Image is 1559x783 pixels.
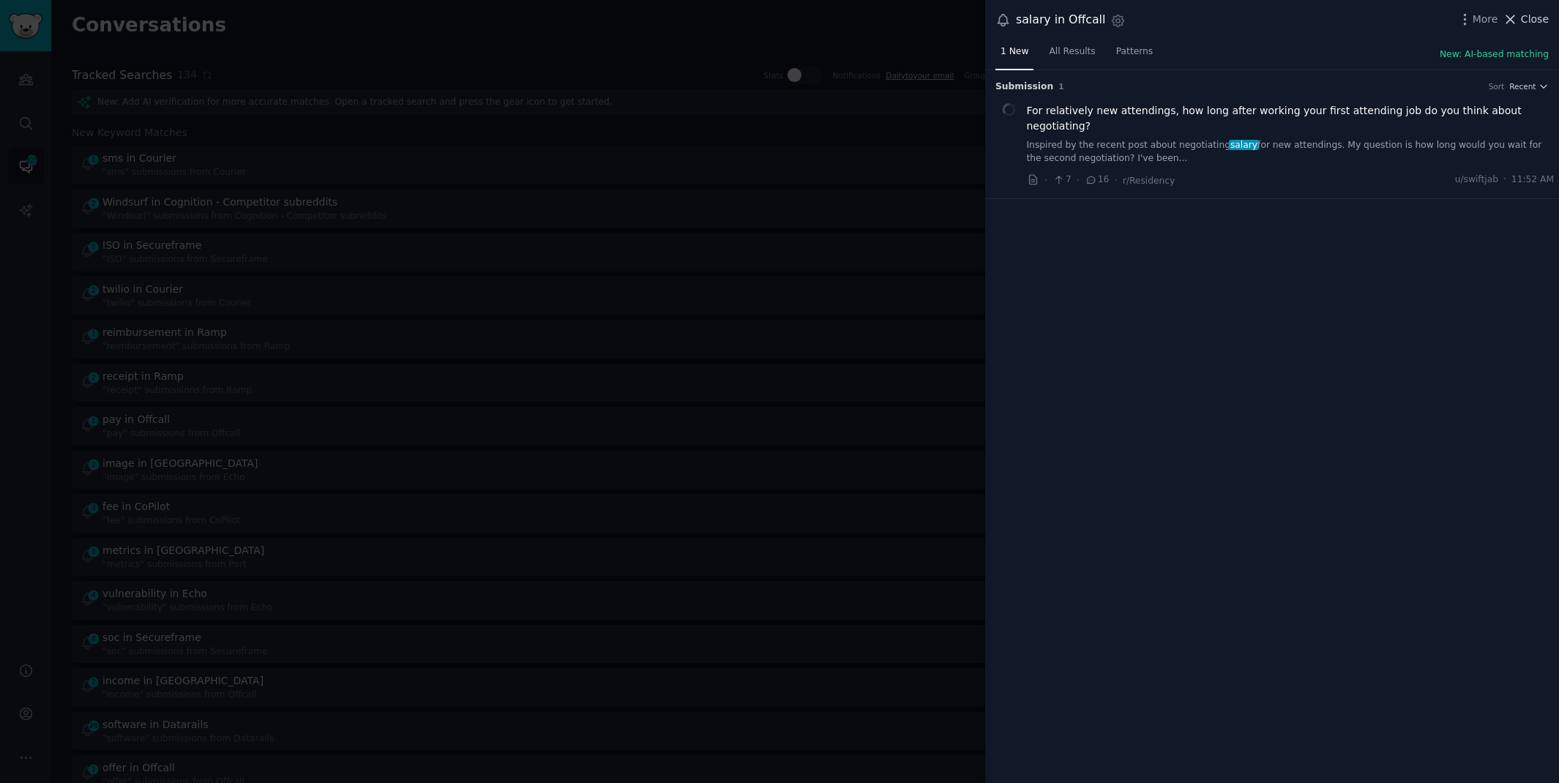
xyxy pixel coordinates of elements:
[1116,45,1153,59] span: Patterns
[1058,82,1063,91] span: 1
[1044,173,1047,188] span: ·
[1440,48,1549,61] button: New: AI-based matching
[1114,173,1117,188] span: ·
[1111,40,1158,70] a: Patterns
[1511,173,1554,187] span: 11:52 AM
[995,80,1053,94] span: Submission
[1503,12,1549,27] button: Close
[1044,40,1100,70] a: All Results
[1001,45,1028,59] span: 1 New
[1027,139,1555,165] a: Inspired by the recent post about negotiatingsalaryfor new attendings. My question is how long wo...
[1053,173,1071,187] span: 7
[1123,176,1175,186] span: r/Residency
[1489,81,1505,91] div: Sort
[1521,12,1549,27] span: Close
[1229,140,1259,150] span: salary
[1455,173,1498,187] span: u/swiftjab
[1457,12,1498,27] button: More
[1049,45,1095,59] span: All Results
[1473,12,1498,27] span: More
[1509,81,1549,91] button: Recent
[1077,173,1080,188] span: ·
[1085,173,1109,187] span: 16
[1027,103,1555,134] a: For relatively new attendings, how long after working your first attending job do you think about...
[1509,81,1536,91] span: Recent
[1016,11,1105,29] div: salary in Offcall
[995,40,1033,70] a: 1 New
[1503,173,1506,187] span: ·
